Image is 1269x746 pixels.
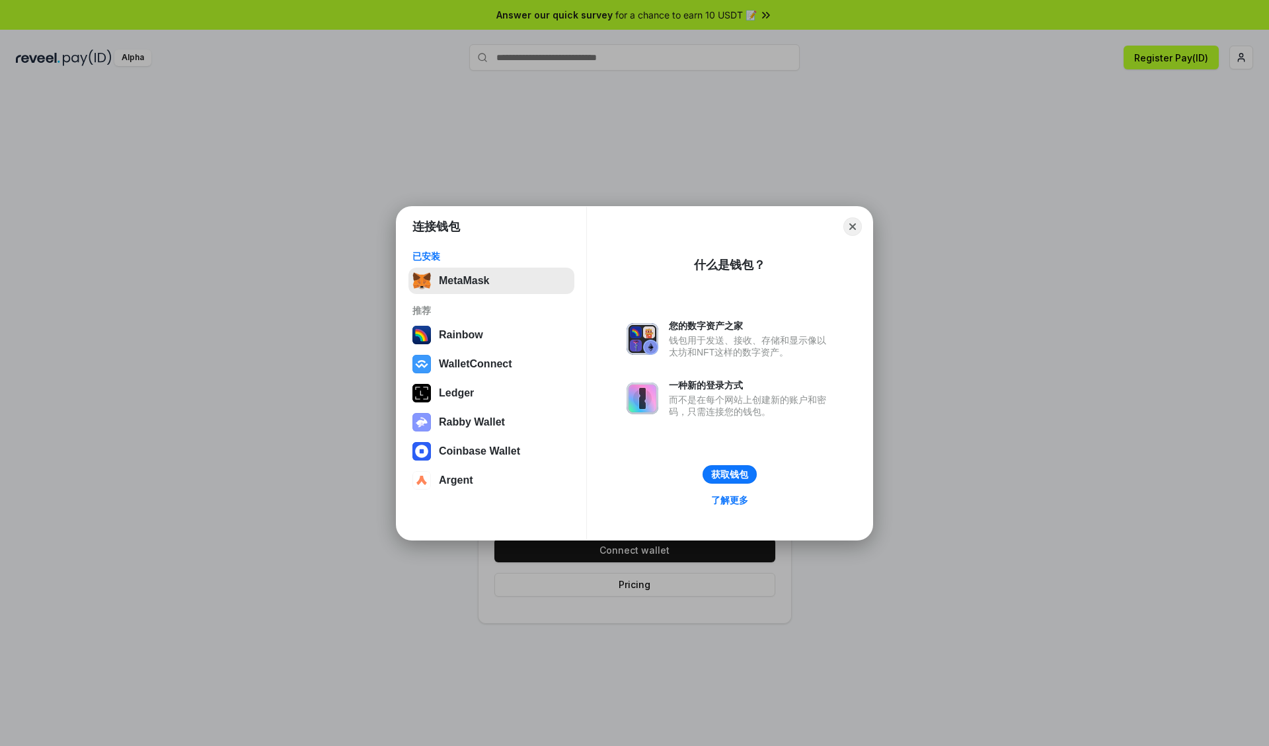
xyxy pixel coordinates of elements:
[408,467,574,494] button: Argent
[412,413,431,431] img: svg+xml,%3Csvg%20xmlns%3D%22http%3A%2F%2Fwww.w3.org%2F2000%2Fsvg%22%20fill%3D%22none%22%20viewBox...
[412,326,431,344] img: svg+xml,%3Csvg%20width%3D%22120%22%20height%3D%22120%22%20viewBox%3D%220%200%20120%20120%22%20fil...
[439,416,505,428] div: Rabby Wallet
[412,305,570,317] div: 推荐
[439,329,483,341] div: Rainbow
[412,471,431,490] img: svg+xml,%3Csvg%20width%3D%2228%22%20height%3D%2228%22%20viewBox%3D%220%200%2028%2028%22%20fill%3D...
[627,323,658,355] img: svg+xml,%3Csvg%20xmlns%3D%22http%3A%2F%2Fwww.w3.org%2F2000%2Fsvg%22%20fill%3D%22none%22%20viewBox...
[439,445,520,457] div: Coinbase Wallet
[627,383,658,414] img: svg+xml,%3Csvg%20xmlns%3D%22http%3A%2F%2Fwww.w3.org%2F2000%2Fsvg%22%20fill%3D%22none%22%20viewBox...
[439,275,489,287] div: MetaMask
[439,474,473,486] div: Argent
[408,380,574,406] button: Ledger
[669,394,833,418] div: 而不是在每个网站上创建新的账户和密码，只需连接您的钱包。
[412,355,431,373] img: svg+xml,%3Csvg%20width%3D%2228%22%20height%3D%2228%22%20viewBox%3D%220%200%2028%2028%22%20fill%3D...
[703,465,757,484] button: 获取钱包
[669,379,833,391] div: 一种新的登录方式
[439,358,512,370] div: WalletConnect
[669,334,833,358] div: 钱包用于发送、接收、存储和显示像以太坊和NFT这样的数字资产。
[408,351,574,377] button: WalletConnect
[408,438,574,465] button: Coinbase Wallet
[669,320,833,332] div: 您的数字资产之家
[711,494,748,506] div: 了解更多
[412,384,431,402] img: svg+xml,%3Csvg%20xmlns%3D%22http%3A%2F%2Fwww.w3.org%2F2000%2Fsvg%22%20width%3D%2228%22%20height%3...
[412,272,431,290] img: svg+xml,%3Csvg%20fill%3D%22none%22%20height%3D%2233%22%20viewBox%3D%220%200%2035%2033%22%20width%...
[408,268,574,294] button: MetaMask
[412,219,460,235] h1: 连接钱包
[412,442,431,461] img: svg+xml,%3Csvg%20width%3D%2228%22%20height%3D%2228%22%20viewBox%3D%220%200%2028%2028%22%20fill%3D...
[703,492,756,509] a: 了解更多
[408,409,574,435] button: Rabby Wallet
[408,322,574,348] button: Rainbow
[412,250,570,262] div: 已安装
[843,217,862,236] button: Close
[711,468,748,480] div: 获取钱包
[439,387,474,399] div: Ledger
[694,257,765,273] div: 什么是钱包？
